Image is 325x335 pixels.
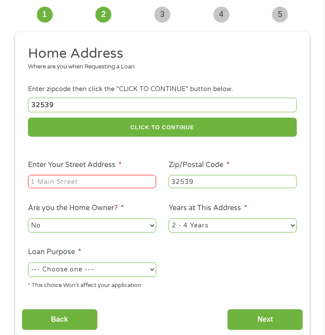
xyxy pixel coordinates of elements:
h2: Home Address [28,45,291,63]
input: 1 Main Street [28,175,156,188]
label: Are you the Home Owner? [28,203,124,213]
label: Zip/Postal Code [169,160,230,170]
label: Enter Your Street Address [28,160,122,170]
label: Loan Purpose [28,248,81,257]
input: Back [22,309,98,331]
div: * This choice Won’t affect your application [28,279,156,291]
input: Enter Zipcode (e.g 01510) [28,98,297,112]
span: 4 [214,7,230,23]
span: 3 [155,7,170,23]
button: CLICK TO CONTINUE [28,118,297,137]
div: Enter zipcode then click the "CLICK TO CONTINUE" button below. [28,84,297,94]
div: Where are you when Requesting a Loan. [28,63,291,72]
input: Next [227,309,303,331]
span: 5 [272,7,288,23]
label: Years at This Address [169,203,247,213]
span: 1 [37,7,53,23]
span: 2 [95,7,111,23]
